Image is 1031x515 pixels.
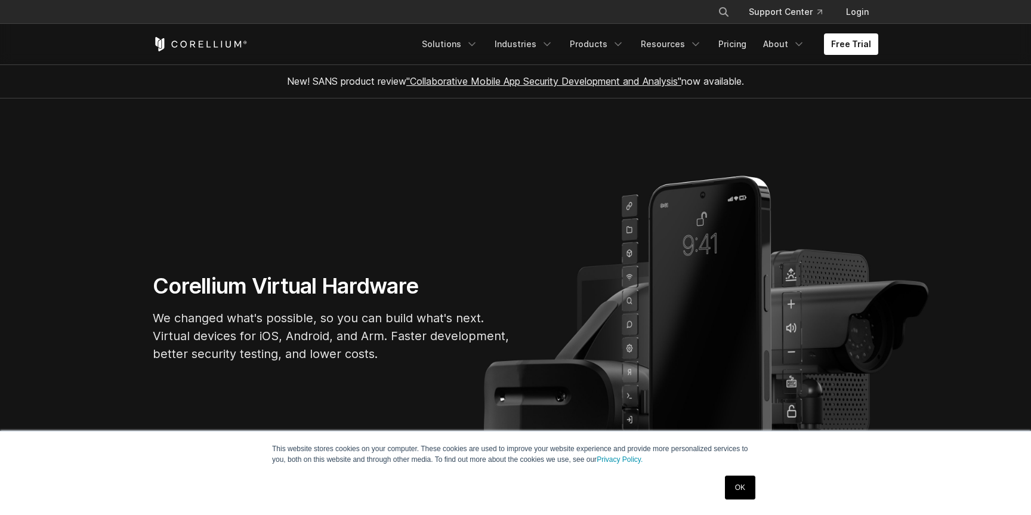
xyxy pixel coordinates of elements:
[756,33,812,55] a: About
[739,1,832,23] a: Support Center
[272,443,759,465] p: This website stores cookies on your computer. These cookies are used to improve your website expe...
[153,273,511,300] h1: Corellium Virtual Hardware
[725,476,755,499] a: OK
[711,33,754,55] a: Pricing
[287,75,744,87] span: New! SANS product review now available.
[153,37,248,51] a: Corellium Home
[487,33,560,55] a: Industries
[634,33,709,55] a: Resources
[713,1,734,23] button: Search
[824,33,878,55] a: Free Trial
[703,1,878,23] div: Navigation Menu
[415,33,878,55] div: Navigation Menu
[406,75,681,87] a: "Collaborative Mobile App Security Development and Analysis"
[415,33,485,55] a: Solutions
[563,33,631,55] a: Products
[836,1,878,23] a: Login
[153,309,511,363] p: We changed what's possible, so you can build what's next. Virtual devices for iOS, Android, and A...
[597,455,643,464] a: Privacy Policy.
